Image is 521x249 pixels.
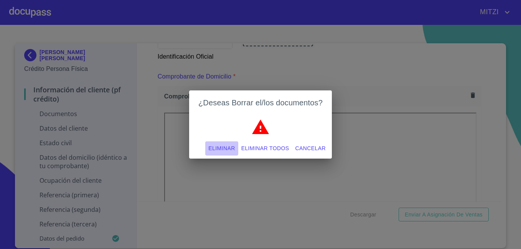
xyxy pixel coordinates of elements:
[205,141,238,156] button: Eliminar
[208,144,235,153] span: Eliminar
[292,141,329,156] button: Cancelar
[295,144,326,153] span: Cancelar
[241,144,289,153] span: Eliminar todos
[238,141,292,156] button: Eliminar todos
[198,97,323,109] h2: ¿Deseas Borrar el/los documentos?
